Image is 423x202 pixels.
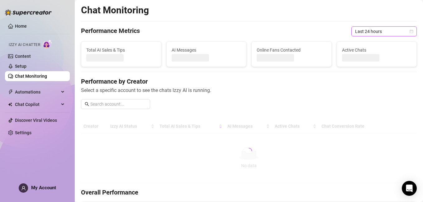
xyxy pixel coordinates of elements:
h4: Performance by Creator [81,77,417,86]
span: search [85,102,89,106]
a: Settings [15,130,31,135]
h4: Overall Performance [81,188,417,197]
span: thunderbolt [8,90,13,94]
input: Search account... [90,101,146,108]
span: Chat Copilot [15,99,59,109]
a: Chat Monitoring [15,74,47,79]
span: Izzy AI Chatter [9,42,40,48]
span: Automations [15,87,59,97]
span: loading [246,148,252,154]
span: Active Chats [342,47,412,53]
a: Home [15,24,27,29]
span: user [21,186,26,191]
span: AI Messages [172,47,241,53]
span: Last 24 hours [355,27,413,36]
h4: Performance Metrics [81,26,140,36]
h2: Chat Monitoring [81,4,149,16]
span: calendar [410,30,413,33]
a: Content [15,54,31,59]
img: AI Chatter [43,39,52,48]
span: Online Fans Contacted [257,47,326,53]
span: Total AI Sales & Tips [86,47,156,53]
a: Setup [15,64,26,69]
img: logo-BBDzfeDw.svg [5,9,52,16]
div: Open Intercom Messenger [402,181,417,196]
span: Select a specific account to see the chats Izzy AI is running. [81,86,417,94]
a: Discover Viral Videos [15,118,57,123]
img: Chat Copilot [8,102,12,107]
span: My Account [31,185,56,191]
